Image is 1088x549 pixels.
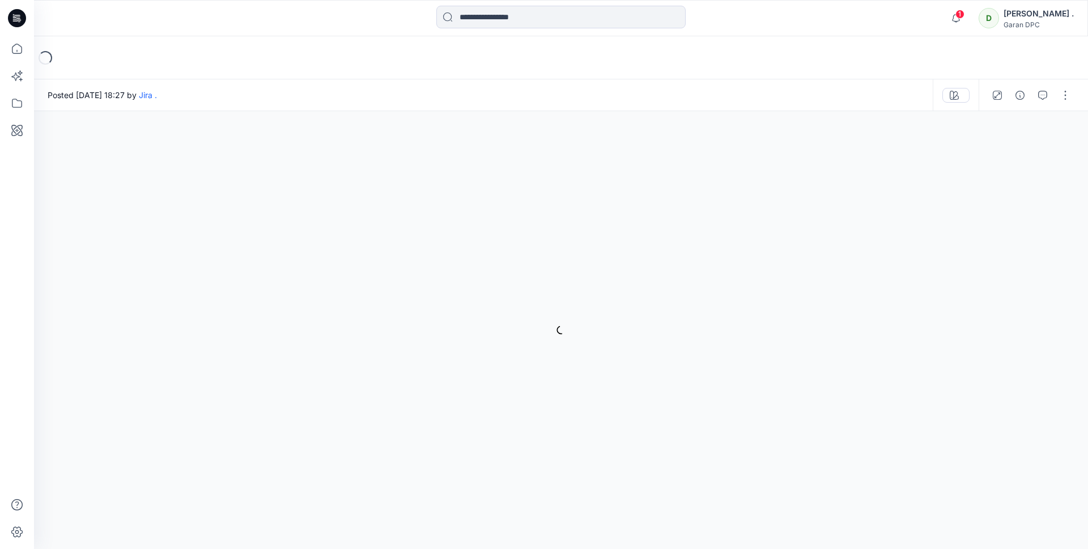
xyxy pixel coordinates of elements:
div: D [979,8,999,28]
div: Garan DPC [1004,20,1074,29]
span: 1 [955,10,964,19]
button: Details [1011,86,1029,104]
a: Jira . [139,90,157,100]
div: [PERSON_NAME] . [1004,7,1074,20]
span: Posted [DATE] 18:27 by [48,89,157,101]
